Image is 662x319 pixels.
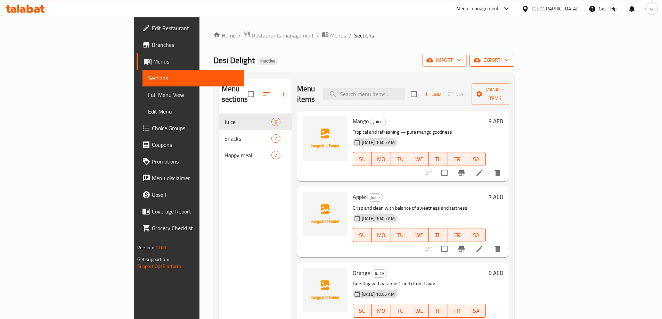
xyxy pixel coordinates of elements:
button: WE [410,152,429,166]
p: Crisp and clean with balance of sweetness and tartness. [353,204,486,212]
a: Grocery Checklist [137,220,244,236]
button: TU [391,304,410,318]
span: TU [394,306,407,316]
div: Juice5 [219,114,292,130]
div: Inactive [258,57,278,65]
img: Orange [303,268,347,312]
span: WE [413,154,426,164]
span: Desi Delight [213,52,255,68]
h2: Menu items [297,84,315,104]
img: Apple [303,192,347,236]
span: Full Menu View [148,91,239,99]
button: WE [410,304,429,318]
span: Manage items [477,85,513,103]
span: Juice [372,269,387,277]
span: TU [394,230,407,240]
div: items [271,118,280,126]
p: Bursting with vitamin C and citrus flavor [353,279,486,288]
span: Add [423,90,442,98]
button: export [469,54,514,67]
span: Select section [407,87,421,101]
span: TH [432,230,445,240]
span: TH [432,154,445,164]
button: Manage items [472,83,518,105]
button: SA [467,304,486,318]
button: delete [489,165,506,181]
span: [DATE] 10:05 AM [359,139,398,146]
a: Restaurants management [244,31,314,40]
div: Menu-management [456,5,499,13]
h6: 9 AED [489,116,503,126]
span: MO [375,306,388,316]
button: SU [353,152,372,166]
button: MO [372,152,391,166]
span: WE [413,230,426,240]
span: TU [394,154,407,164]
span: MO [375,230,388,240]
button: SU [353,228,372,242]
div: Juice [224,118,271,126]
span: Menus [330,31,346,40]
span: Promotions [152,157,239,166]
span: FR [451,306,464,316]
a: Menus [322,31,346,40]
li: / [317,31,319,40]
button: TH [429,228,448,242]
span: 1.0.0 [155,243,166,252]
p: Tropical and refreshing — pure mango goodness [353,128,486,136]
button: FR [448,152,467,166]
span: 7 [272,135,280,142]
a: Choice Groups [137,120,244,136]
a: Full Menu View [142,86,244,103]
span: Coverage Report [152,207,239,216]
div: Snacks7 [219,130,292,147]
span: export [475,56,509,65]
a: Edit menu item [475,169,484,177]
button: TU [391,228,410,242]
span: [DATE] 10:05 AM [359,215,398,222]
span: [DATE] 10:05 AM [359,291,398,297]
span: Select section first [443,89,472,100]
span: o [650,5,653,12]
span: Juice [370,118,385,126]
span: Mango [353,116,369,126]
span: Sort sections [258,86,275,102]
span: Branches [152,41,239,49]
a: Edit Menu [142,103,244,120]
input: search [323,88,405,100]
span: MO [375,154,388,164]
div: Juice [370,118,386,126]
a: Edit menu item [475,245,484,253]
span: TH [432,306,445,316]
div: [GEOGRAPHIC_DATA] [532,5,578,12]
span: Menus [153,57,239,66]
button: WE [410,228,429,242]
span: SA [470,154,483,164]
span: Apple [353,192,366,202]
span: 2 [272,152,280,159]
button: MO [372,228,391,242]
div: items [271,134,280,143]
button: MO [372,304,391,318]
img: Mango [303,116,347,161]
div: Happy meal [224,151,271,159]
h6: 7 AED [489,192,503,202]
button: FR [448,304,467,318]
span: Select all sections [244,87,258,101]
button: FR [448,228,467,242]
a: Coupons [137,136,244,153]
a: Support.OpsPlatform [137,262,181,271]
span: Snacks [224,134,271,143]
span: WE [413,306,426,316]
a: Promotions [137,153,244,170]
a: Coverage Report [137,203,244,220]
nav: Menu sections [219,111,292,166]
span: FR [451,154,464,164]
span: Sections [148,74,239,82]
span: Sections [354,31,374,40]
button: Branch-specific-item [453,165,470,181]
span: Orange [353,268,370,278]
span: Edit Restaurant [152,24,239,32]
